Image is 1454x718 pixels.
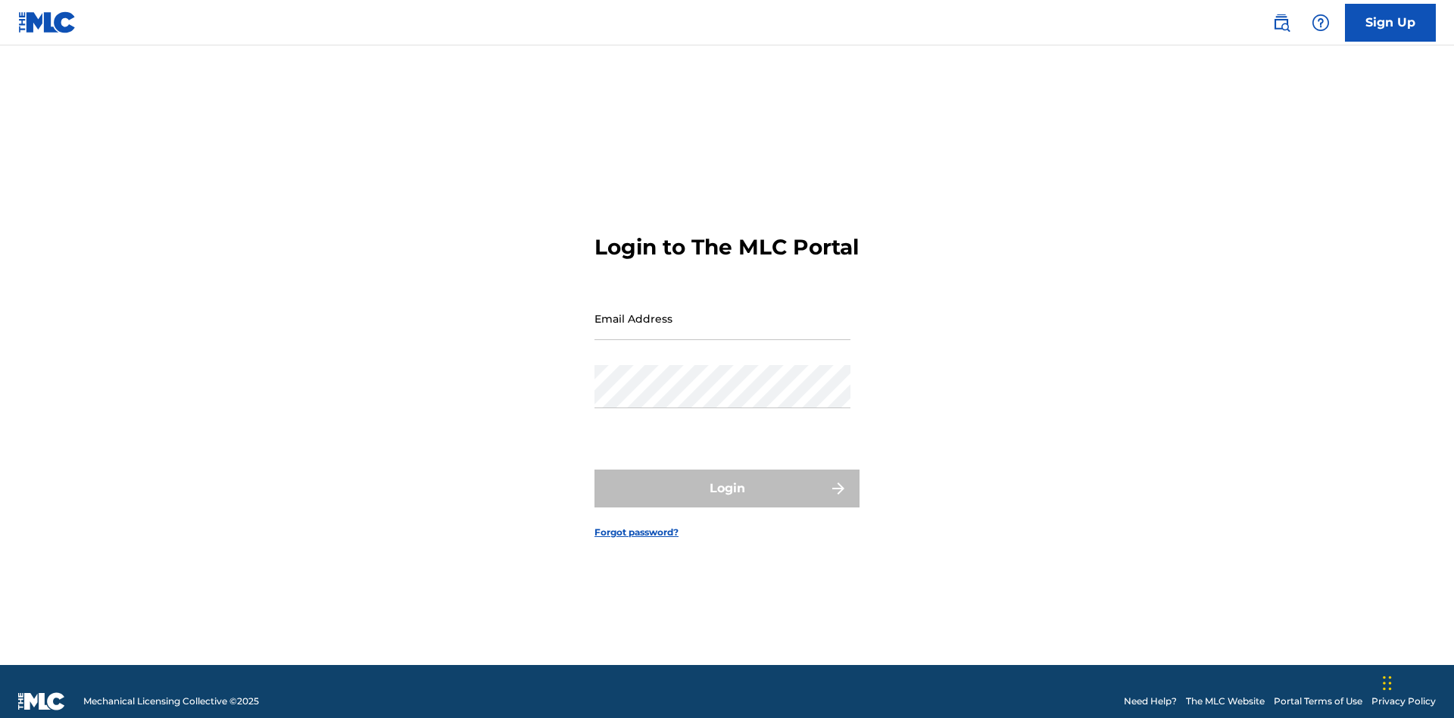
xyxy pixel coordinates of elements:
div: Help [1306,8,1336,38]
img: search [1272,14,1290,32]
img: help [1312,14,1330,32]
a: Forgot password? [594,526,679,539]
h3: Login to The MLC Portal [594,234,859,261]
div: Drag [1383,660,1392,706]
iframe: Chat Widget [1378,645,1454,718]
a: Need Help? [1124,695,1177,708]
a: Sign Up [1345,4,1436,42]
a: Portal Terms of Use [1274,695,1362,708]
span: Mechanical Licensing Collective © 2025 [83,695,259,708]
a: Public Search [1266,8,1296,38]
img: MLC Logo [18,11,76,33]
a: The MLC Website [1186,695,1265,708]
img: logo [18,692,65,710]
a: Privacy Policy [1371,695,1436,708]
